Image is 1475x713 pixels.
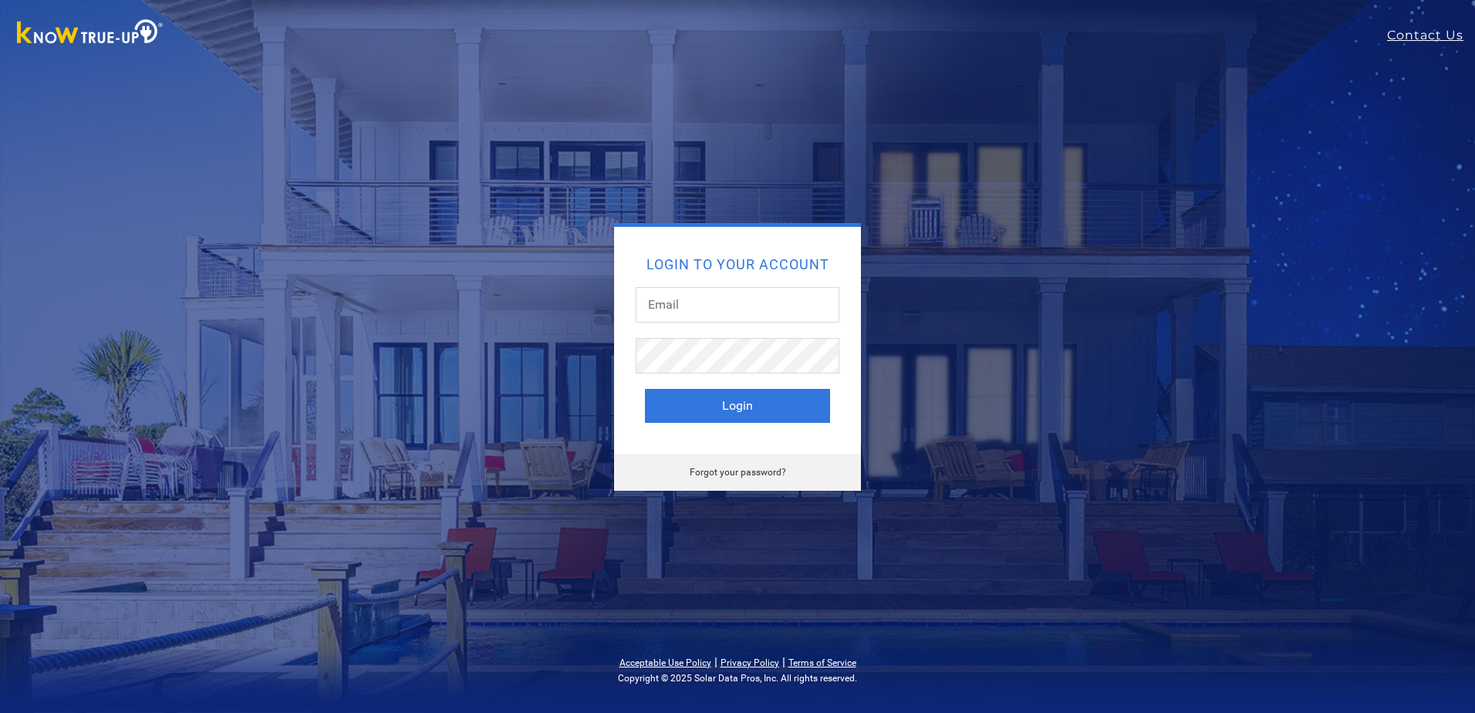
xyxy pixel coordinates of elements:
[782,654,785,669] span: |
[645,258,830,272] h2: Login to your account
[9,16,171,51] img: Know True-Up
[714,654,717,669] span: |
[721,657,779,668] a: Privacy Policy
[636,287,839,323] input: Email
[645,389,830,423] button: Login
[1387,26,1475,45] a: Contact Us
[788,657,856,668] a: Terms of Service
[619,657,711,668] a: Acceptable Use Policy
[690,467,786,478] a: Forgot your password?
